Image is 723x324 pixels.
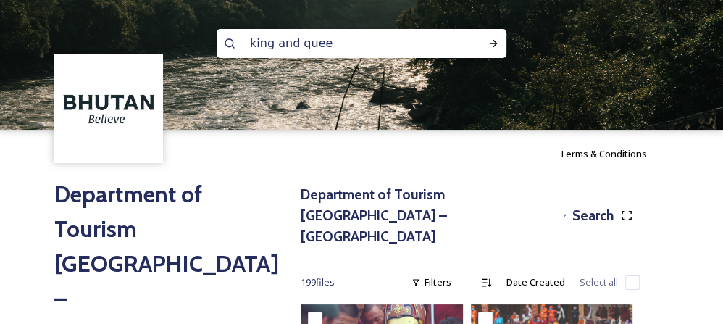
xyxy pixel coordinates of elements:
[404,268,459,296] div: Filters
[559,147,647,160] span: Terms & Conditions
[499,268,572,296] div: Date Created
[559,145,669,162] a: Terms & Conditions
[243,28,441,59] input: Search
[572,205,614,226] h3: Search
[580,275,618,289] span: Select all
[301,275,335,289] span: 199 file s
[301,184,558,246] h3: Department of Tourism [GEOGRAPHIC_DATA] – [GEOGRAPHIC_DATA]
[57,57,162,162] img: BT_Logo_BB_Lockup_CMYK_High%2520Res.jpg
